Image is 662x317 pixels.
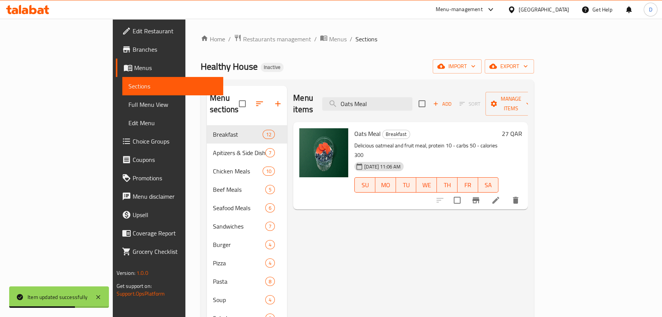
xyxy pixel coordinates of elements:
[213,148,265,157] div: Apitizers & Side Dishes
[213,222,265,231] span: Sandwiches
[440,180,454,191] span: TH
[314,34,317,44] li: /
[383,130,410,139] span: Breakfast
[491,62,528,71] span: export
[122,114,223,132] a: Edit Menu
[266,223,274,230] span: 7
[133,247,217,256] span: Grocery Checklist
[361,163,404,170] span: [DATE] 11:06 AM
[454,98,485,110] span: Select section first
[116,242,223,261] a: Grocery Checklist
[133,229,217,238] span: Coverage Report
[354,141,498,160] p: Delicious oatmeal and fruit meal, protein 10 - carbs 50 - calories 300
[213,167,263,176] span: Chicken Meals
[207,125,287,144] div: Breakfast12
[116,22,223,40] a: Edit Restaurant
[432,100,453,108] span: Add
[350,34,352,44] li: /
[117,268,135,278] span: Version:
[458,177,478,193] button: FR
[265,277,275,286] div: items
[266,296,274,304] span: 4
[213,130,263,139] div: Breakfast
[354,177,375,193] button: SU
[250,95,269,113] span: Sort sections
[201,58,258,75] span: Healthy House
[492,94,531,113] span: Manage items
[133,26,217,36] span: Edit Restaurant
[436,5,483,14] div: Menu-management
[266,204,274,212] span: 6
[399,180,414,191] span: TU
[478,177,499,193] button: SA
[261,64,284,70] span: Inactive
[133,155,217,164] span: Coupons
[293,92,313,115] h2: Menu items
[207,162,287,180] div: Chicken Meals10
[439,62,475,71] span: import
[419,180,434,191] span: WE
[122,95,223,114] a: Full Menu View
[266,241,274,248] span: 4
[299,128,348,177] img: Oats Meal
[358,180,372,191] span: SU
[122,77,223,95] a: Sections
[207,180,287,199] div: Beef Meals5
[133,137,217,146] span: Choice Groups
[213,185,265,194] span: Beef Meals
[265,295,275,304] div: items
[243,34,311,44] span: Restaurants management
[234,34,311,44] a: Restaurants management
[266,278,274,285] span: 8
[263,168,274,175] span: 10
[261,63,284,72] div: Inactive
[416,177,437,193] button: WE
[265,222,275,231] div: items
[228,34,231,44] li: /
[213,258,265,268] span: Pizza
[501,128,522,139] h6: 27 QAR
[481,180,496,191] span: SA
[116,224,223,242] a: Coverage Report
[485,92,537,116] button: Manage items
[355,34,377,44] span: Sections
[437,177,458,193] button: TH
[116,132,223,150] a: Choice Groups
[354,128,381,139] span: Oats Meal
[133,173,217,183] span: Promotions
[213,240,265,249] div: Burger
[116,150,223,169] a: Coupons
[213,295,265,304] span: Soup
[467,191,485,209] button: Branch-specific-item
[265,203,275,212] div: items
[117,289,165,299] a: Support.OpsPlatform
[116,169,223,187] a: Promotions
[116,59,223,77] a: Menus
[263,130,275,139] div: items
[134,63,217,72] span: Menus
[207,144,287,162] div: Apitizers & Side Dishes7
[649,5,652,14] span: D
[433,59,482,74] button: import
[117,281,152,291] span: Get support on:
[207,272,287,291] div: Pasta8
[128,118,217,127] span: Edit Menu
[396,177,417,193] button: TU
[430,98,454,110] span: Add item
[201,34,534,44] nav: breadcrumb
[213,203,265,212] div: Seafood Meals
[414,96,430,112] span: Select section
[128,100,217,109] span: Full Menu View
[116,187,223,206] a: Menu disclaimer
[263,131,274,138] span: 12
[234,96,250,112] span: Select all sections
[519,5,569,14] div: [GEOGRAPHIC_DATA]
[461,180,475,191] span: FR
[266,149,274,157] span: 7
[329,34,347,44] span: Menus
[266,186,274,193] span: 5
